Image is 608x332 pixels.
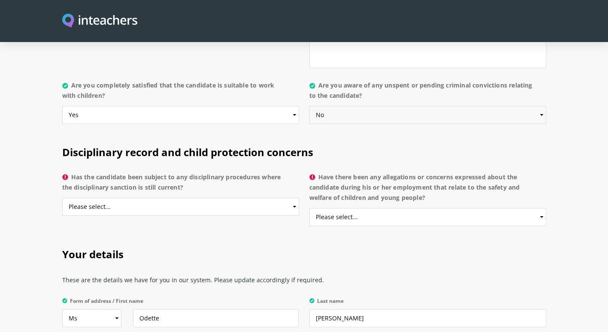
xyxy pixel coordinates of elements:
p: These are the details we have for you in our system. Please update accordingly if required. [62,271,546,295]
span: Your details [62,247,124,261]
label: Last name [309,298,546,309]
label: Are you aware of any unspent or pending criminal convictions relating to the candidate? [309,80,546,106]
img: Inteachers [62,14,138,29]
label: Has the candidate been subject to any disciplinary procedures where the disciplinary sanction is ... [62,172,299,198]
span: Disciplinary record and child protection concerns [62,145,313,159]
label: Form of address / First name [62,298,299,309]
label: Are you completely satisfied that the candidate is suitable to work with children? [62,80,299,106]
label: Have there been any allegations or concerns expressed about the candidate during his or her emplo... [309,172,546,208]
a: Visit this site's homepage [62,14,138,29]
